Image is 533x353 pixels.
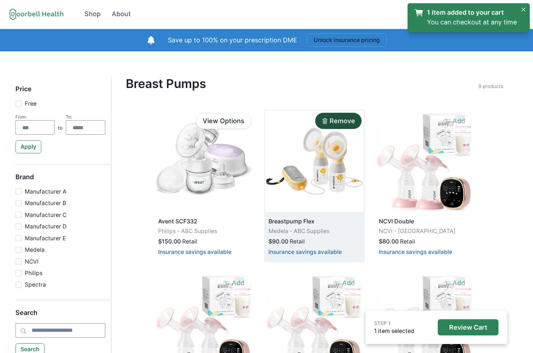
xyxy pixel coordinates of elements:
[15,85,105,99] h5: Price
[438,275,472,291] button: Add
[158,227,250,236] p: Philips - ABC Supplies
[126,76,478,91] h4: Breast Pumps
[155,111,253,212] img: p396f7c1jhk335ckoricv06bci68
[25,199,66,208] p: Manufacturer B
[66,114,105,120] div: To:
[452,117,465,125] p: Add
[25,246,45,254] p: Medela
[25,222,66,231] p: Manufacturer D
[155,111,253,261] a: Avent SCF332Philips - ABC Supplies$150.00RetailInsurance savings available
[25,257,38,266] p: NCVI
[268,237,288,246] p: $90.00
[307,33,387,47] button: Unlock insurance pricing
[25,187,66,196] p: Manufacturer A
[84,9,101,19] div: Shop
[452,279,465,287] p: Add
[438,319,498,335] button: Review Cart
[25,99,37,108] p: Free
[232,279,244,287] p: Add
[315,113,362,129] button: Remove
[58,124,63,135] p: to
[25,211,66,219] p: Manufacturer C
[330,117,355,125] p: Remove
[449,324,487,331] p: Review Cart
[379,227,471,236] p: NCVI - [GEOGRAPHIC_DATA]
[168,36,297,45] p: Save up to 100% on your prescription DME
[438,113,472,129] button: Add
[374,327,414,335] p: 1 item selected
[342,279,355,287] p: Add
[268,217,360,226] p: Breastpump Flex
[25,234,66,243] p: Manufacturer E
[112,9,131,19] div: About
[374,320,414,327] p: STEP 1
[376,111,474,212] img: tns73qkjvnll4qaugvy1iy5zbioi
[519,5,528,14] button: Close
[15,309,105,323] h5: Search
[25,269,42,278] p: Philips
[265,111,364,261] a: Breastpump FlexMedela - ABC Supplies$90.00RetailInsurance savings available
[80,6,106,22] a: Shop
[400,237,415,246] p: Retail
[25,280,46,289] p: Spectra
[268,227,360,236] p: Medela - ABC Supplies
[414,8,517,27] a: 1 item added to your cartYou can checkout at any time
[107,6,136,22] a: About
[327,275,362,291] button: Add
[290,237,305,246] p: Retail
[158,237,181,246] p: $150.00
[265,111,364,212] img: wu1ofuyzz2pb86d2jgprv8htehmy
[379,237,399,246] p: $80.00
[376,111,474,261] a: NCVI DoubleNCVI - [GEOGRAPHIC_DATA]$80.00RetailInsurance savings available
[379,249,452,255] button: Insurance savings available
[182,237,197,246] p: Retail
[15,140,42,153] button: Apply
[15,173,105,187] h5: Brand
[158,249,231,255] button: Insurance savings available
[379,217,471,226] p: NCVI Double
[196,113,251,129] a: View Options
[158,217,250,226] p: Avent SCF332
[15,114,55,120] div: From:
[268,249,342,255] button: Insurance savings available
[217,275,251,291] button: Add
[478,83,503,90] p: 9 products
